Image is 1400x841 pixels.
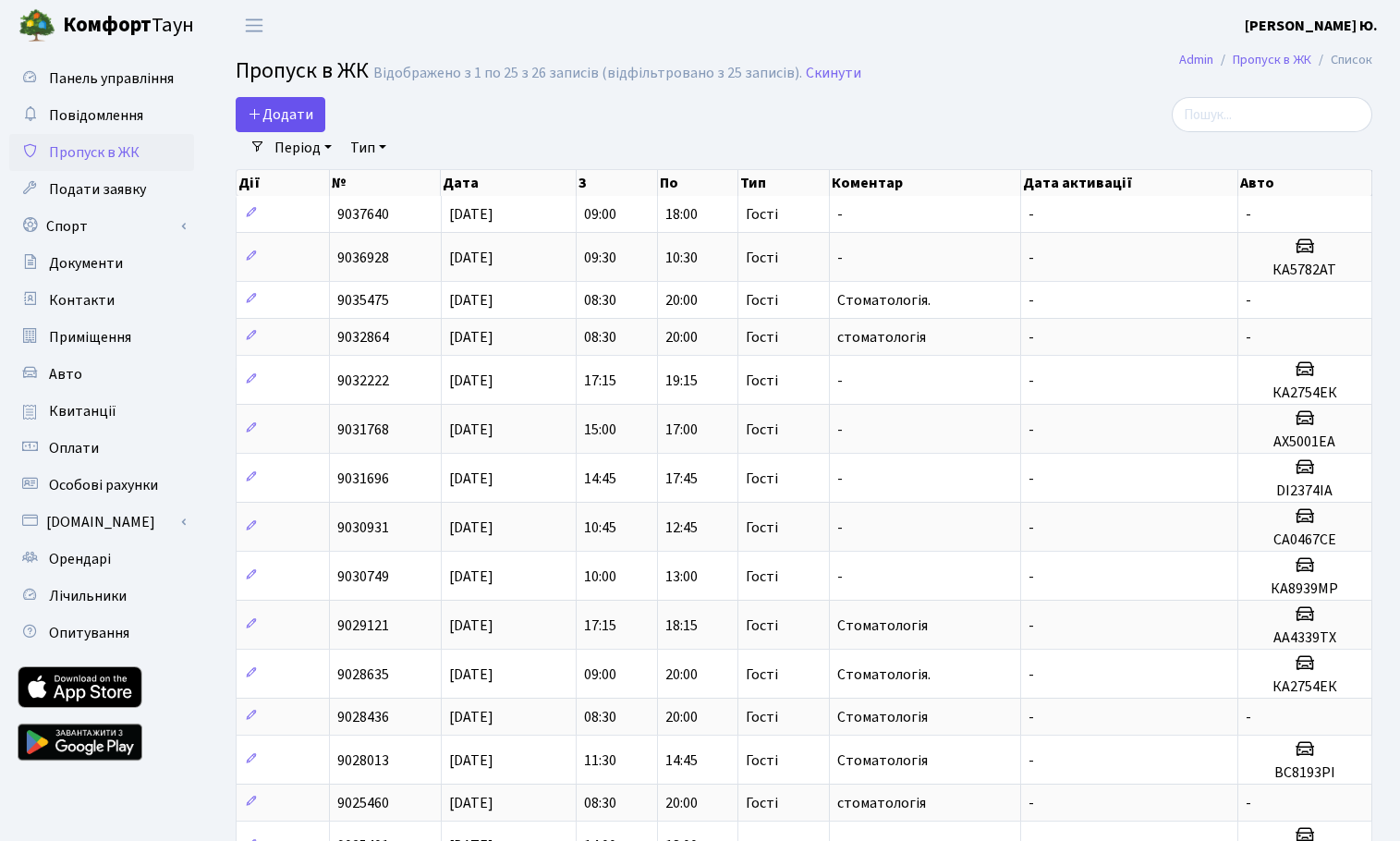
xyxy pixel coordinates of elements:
span: [DATE] [449,327,493,347]
span: [DATE] [449,750,493,771]
span: - [1029,793,1034,813]
span: 09:30 [584,248,616,268]
span: - [1029,616,1034,636]
h5: АА4339ТХ [1246,629,1364,647]
span: 10:45 [584,518,616,538]
span: 9036928 [337,248,389,268]
h5: КА5782АТ [1246,262,1364,279]
th: Дата [441,170,577,196]
span: - [1029,750,1034,771]
span: Стоматологія. [837,664,931,685]
span: 12:45 [665,518,698,538]
span: - [837,567,843,587]
a: Період [267,132,339,164]
h5: СА0467СЕ [1246,531,1364,549]
span: 20:00 [665,707,698,727]
span: - [1029,707,1034,727]
span: 9028013 [337,750,389,771]
span: 19:15 [665,371,698,391]
a: Скинути [806,65,861,82]
a: Повідомлення [9,97,194,134]
a: Лічильники [9,578,194,615]
nav: breadcrumb [1151,41,1400,79]
span: Панель управління [49,68,174,89]
span: 08:30 [584,290,616,311]
span: Авто [49,364,82,384]
span: 9035475 [337,290,389,311]
span: [DATE] [449,616,493,636]
h5: ВС8193РІ [1246,764,1364,782]
span: [DATE] [449,420,493,440]
a: [DOMAIN_NAME] [9,504,194,541]
span: 20:00 [665,290,698,311]
a: Додати [236,97,325,132]
span: Гості [746,207,778,222]
th: Коментар [830,170,1021,196]
span: [DATE] [449,793,493,813]
span: Таун [63,10,194,42]
span: 9028436 [337,707,389,727]
span: - [837,204,843,225]
span: - [837,248,843,268]
a: Пропуск в ЖК [1233,50,1311,69]
a: Опитування [9,615,194,652]
span: 14:45 [584,469,616,489]
th: Дата активації [1021,170,1238,196]
h5: DI2374IA [1246,482,1364,500]
span: 08:30 [584,707,616,727]
span: Гості [746,330,778,345]
span: Документи [49,253,123,274]
span: Пропуск в ЖК [49,142,140,163]
span: - [837,518,843,538]
span: Гості [746,373,778,388]
span: 20:00 [665,664,698,685]
span: - [1029,371,1034,391]
span: Гості [746,710,778,725]
a: Тип [343,132,394,164]
span: Стоматологія [837,750,928,771]
span: - [1029,567,1034,587]
span: Гості [746,293,778,308]
span: - [1246,707,1251,727]
a: Квитанції [9,393,194,430]
a: Спорт [9,208,194,245]
span: Гості [746,520,778,535]
span: Додати [248,104,313,125]
span: - [837,420,843,440]
span: - [1246,290,1251,311]
span: 18:00 [665,204,698,225]
span: [DATE] [449,290,493,311]
li: Список [1311,50,1372,70]
span: Особові рахунки [49,475,158,495]
span: стоматологія [837,327,926,347]
span: [DATE] [449,469,493,489]
span: 9037640 [337,204,389,225]
span: 15:00 [584,420,616,440]
a: [PERSON_NAME] Ю. [1245,15,1378,37]
th: № [330,170,441,196]
span: 9032222 [337,371,389,391]
span: - [837,469,843,489]
a: Панель управління [9,60,194,97]
span: 14:45 [665,750,698,771]
span: Опитування [49,623,129,643]
span: 10:00 [584,567,616,587]
span: Стоматологія [837,616,928,636]
span: 08:30 [584,793,616,813]
span: Повідомлення [49,105,143,126]
span: - [1029,327,1034,347]
span: 17:15 [584,616,616,636]
span: Квитанції [49,401,116,421]
span: 09:00 [584,204,616,225]
span: [DATE] [449,707,493,727]
span: - [1029,469,1034,489]
span: 9031768 [337,420,389,440]
span: Оплати [49,438,99,458]
span: Гості [746,667,778,682]
div: Відображено з 1 по 25 з 26 записів (відфільтровано з 25 записів). [373,65,802,82]
a: Приміщення [9,319,194,356]
span: 09:00 [584,664,616,685]
span: - [1246,793,1251,813]
span: Гості [746,471,778,486]
h5: АХ5001ЕА [1246,433,1364,451]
